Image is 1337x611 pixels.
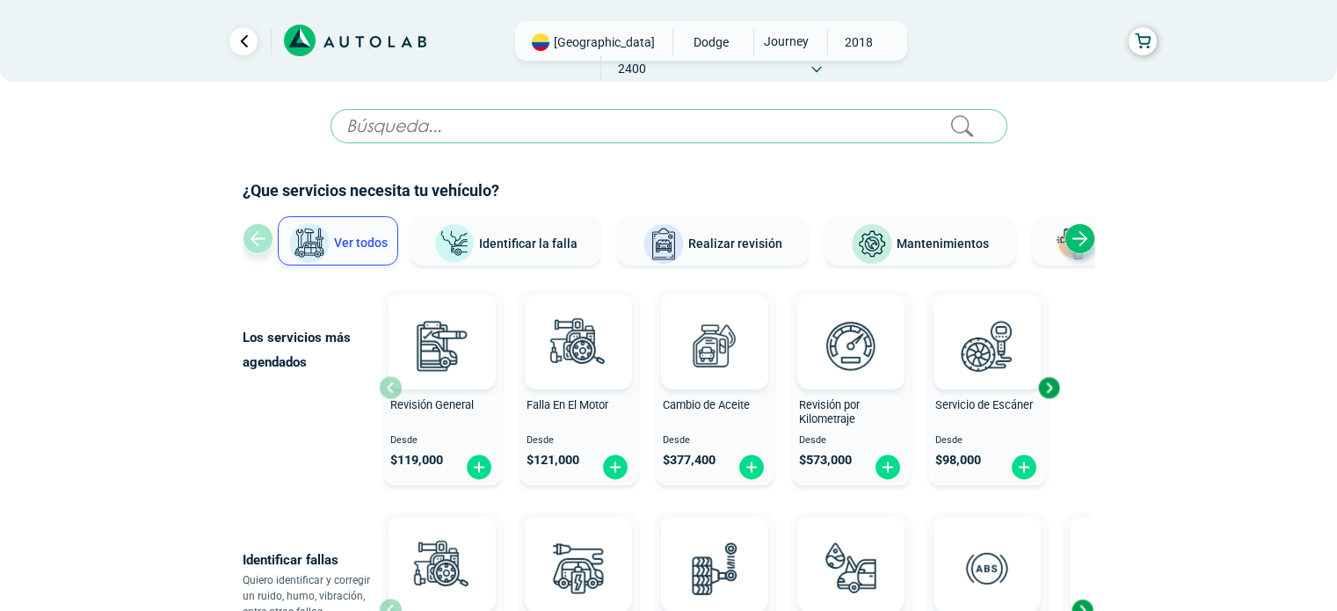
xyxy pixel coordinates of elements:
[828,29,890,55] span: 2018
[656,290,774,485] button: Cambio de Aceite Desde $377,400
[403,529,481,607] img: diagnostic_engine-v3.svg
[527,398,608,411] span: Falla En El Motor
[663,435,767,447] span: Desde
[812,529,890,607] img: diagnostic_gota-de-sangre-v3.svg
[663,453,716,468] span: $ 377,400
[792,290,911,485] button: Revisión por Kilometraje Desde $573,000
[825,216,1015,265] button: Mantenimientos
[1051,223,1094,265] img: Latonería y Pintura
[688,236,782,251] span: Realizar revisión
[243,325,379,375] p: Los servicios más agendados
[465,454,493,481] img: fi_plus-circle2.svg
[532,33,549,51] img: Flag of COLOMBIA
[643,223,685,265] img: Realizar revisión
[479,236,578,250] span: Identificar la falla
[1085,529,1162,607] img: diagnostic_caja-de-cambios-v3.svg
[403,307,481,384] img: revision_general-v3.svg
[390,435,495,447] span: Desde
[331,109,1007,143] input: Búsqueda...
[935,398,1033,411] span: Servicio de Escáner
[799,453,852,468] span: $ 573,000
[383,290,502,485] button: Revisión General Desde $119,000
[540,307,617,384] img: diagnostic_engine-v3.svg
[688,520,741,573] img: AD0BCuuxAAAAAElFTkSuQmCC
[601,454,629,481] img: fi_plus-circle2.svg
[527,435,631,447] span: Desde
[243,179,1095,202] h2: ¿Que servicios necesita tu vehículo?
[897,236,989,251] span: Mantenimientos
[676,307,753,384] img: cambio_de_aceite-v3.svg
[961,298,1014,351] img: AD0BCuuxAAAAAElFTkSuQmCC
[688,298,741,351] img: AD0BCuuxAAAAAElFTkSuQmCC
[1035,375,1062,401] div: Next slide
[663,398,750,411] span: Cambio de Aceite
[601,55,664,82] span: 2400
[948,307,1026,384] img: escaner-v3.svg
[540,529,617,607] img: diagnostic_bombilla-v3.svg
[825,298,877,351] img: AD0BCuuxAAAAAElFTkSuQmCC
[935,435,1040,447] span: Desde
[935,453,981,468] span: $ 98,000
[928,290,1047,485] button: Servicio de Escáner Desde $98,000
[851,223,893,265] img: Mantenimientos
[416,298,469,351] img: AD0BCuuxAAAAAElFTkSuQmCC
[754,29,817,54] span: JOURNEY
[738,454,766,481] img: fi_plus-circle2.svg
[676,529,753,607] img: diagnostic_suspension-v3.svg
[961,520,1014,573] img: AD0BCuuxAAAAAElFTkSuQmCC
[390,398,474,411] span: Revisión General
[1010,454,1038,481] img: fi_plus-circle2.svg
[520,290,638,485] button: Falla En El Motor Desde $121,000
[554,33,655,51] span: [GEOGRAPHIC_DATA]
[825,520,877,573] img: AD0BCuuxAAAAAElFTkSuQmCC
[278,216,398,265] button: Ver todos
[680,29,743,55] span: DODGE
[416,520,469,573] img: AD0BCuuxAAAAAElFTkSuQmCC
[812,307,890,384] img: revision_por_kilometraje-v3.svg
[229,27,258,55] a: Ir al paso anterior
[411,216,600,265] button: Identificar la falla
[433,223,476,265] img: Identificar la falla
[874,454,902,481] img: fi_plus-circle2.svg
[527,453,579,468] span: $ 121,000
[552,298,605,351] img: AD0BCuuxAAAAAElFTkSuQmCC
[799,435,904,447] span: Desde
[618,216,808,265] button: Realizar revisión
[334,236,388,250] span: Ver todos
[288,222,331,265] img: Ver todos
[799,398,860,426] span: Revisión por Kilometraje
[390,453,443,468] span: $ 119,000
[948,529,1026,607] img: diagnostic_diagnostic_abs-v3.svg
[1065,223,1095,254] div: Next slide
[243,548,379,572] p: Identificar fallas
[552,520,605,573] img: AD0BCuuxAAAAAElFTkSuQmCC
